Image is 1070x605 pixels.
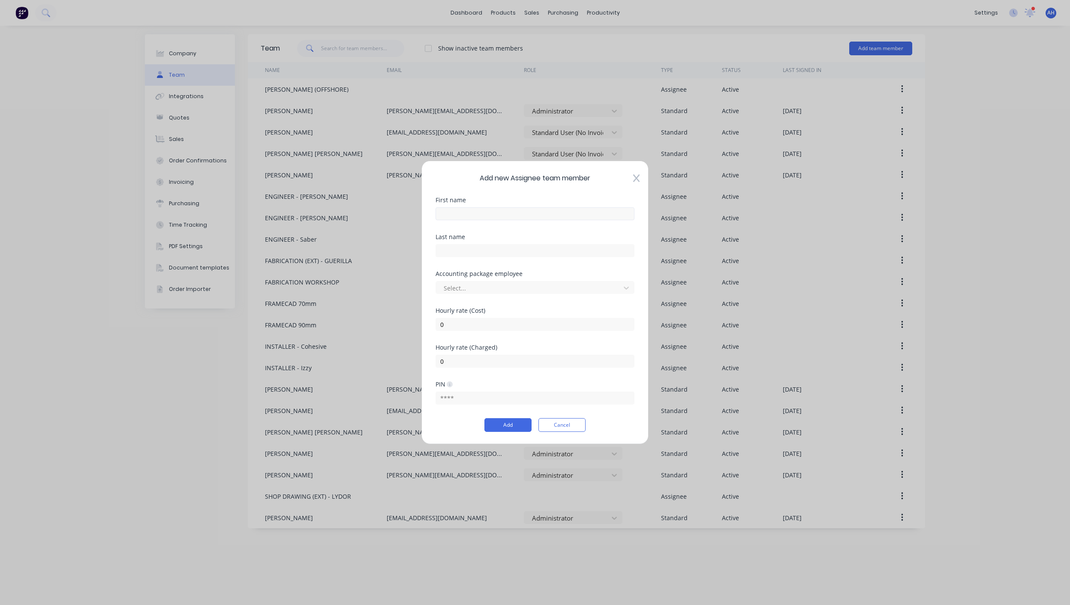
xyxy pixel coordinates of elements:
[436,271,634,277] div: Accounting package employee
[538,418,586,432] button: Cancel
[436,197,634,203] div: First name
[436,355,634,368] input: $0
[436,344,634,350] div: Hourly rate (Charged)
[436,318,634,331] input: $0
[436,308,634,314] div: Hourly rate (Cost)
[436,173,634,183] span: Add new Assignee team member
[436,380,453,388] div: PIN
[436,234,634,240] div: Last name
[484,418,532,432] button: Add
